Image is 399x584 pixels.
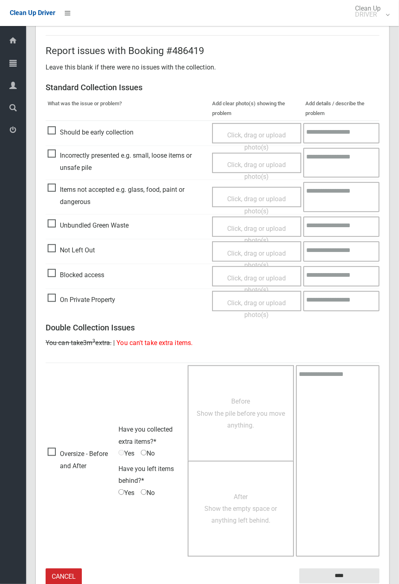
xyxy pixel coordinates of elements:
span: On Private Property [48,294,115,306]
span: Yes [118,447,134,460]
span: Click, drag or upload photo(s) [227,195,286,215]
h3: Standard Collection Issues [46,83,379,92]
p: Leave this blank if there were no issues with the collection. [46,61,379,74]
a: Clean Up Driver [10,7,55,19]
span: Before Show the pile before you move anything. [197,397,285,429]
small: DRIVER [355,11,381,17]
span: No [141,487,155,499]
h2: Report issues with Booking #486419 [46,46,379,56]
span: Clean Up Driver [10,9,55,17]
span: Clean Up [351,5,389,17]
span: You can't take extra items. [116,339,193,347]
th: Add clear photo(s) showing the problem [210,97,303,121]
span: Not Left Out [48,244,95,256]
span: Click, drag or upload photo(s) [227,250,286,269]
th: What was the issue or problem? [46,97,210,121]
span: Should be early collection [48,126,134,139]
span: 3m [83,339,95,347]
span: Blocked access [48,269,104,281]
span: Click, drag or upload photo(s) [227,161,286,181]
span: Have you left items behind?* [118,465,174,485]
span: Click, drag or upload photo(s) [227,225,286,245]
span: Click, drag or upload photo(s) [227,131,286,151]
span: Incorrectly presented e.g. small, loose items or unsafe pile [48,150,208,174]
span: After Show the empty space or anything left behind. [204,493,277,525]
span: Yes [118,487,134,499]
span: | [113,339,115,347]
span: Oversize - Before and After [48,448,114,472]
span: You can take extra. [46,339,112,347]
span: Have you collected extra items?* [118,426,173,445]
span: Click, drag or upload photo(s) [227,299,286,319]
h3: Double Collection Issues [46,323,379,332]
span: Items not accepted e.g. glass, food, paint or dangerous [48,184,208,208]
span: Unbundled Green Waste [48,219,129,232]
span: Click, drag or upload photo(s) [227,274,286,294]
span: No [141,447,155,460]
th: Add details / describe the problem [303,97,379,121]
sup: 3 [92,338,95,344]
